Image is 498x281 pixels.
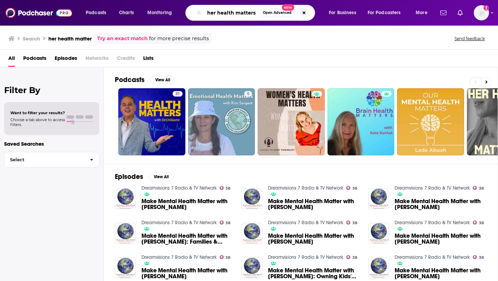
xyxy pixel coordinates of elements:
[141,233,233,245] a: Make Mental Health Matter with Kelli Melissa Reinhardt: Families & Mental Health
[97,35,148,43] a: Try an exact match
[225,221,230,225] span: 38
[346,186,357,190] a: 38
[479,221,484,225] span: 38
[479,187,484,190] span: 38
[141,268,233,279] a: Make Mental Health Matter with Kelli Melissa Reinhardt
[118,88,185,155] a: 31
[117,53,135,67] span: Credits
[149,173,174,181] button: View All
[452,36,487,42] button: Send feedback
[141,220,217,226] a: Dreamvisions 7 Radio & TV Network
[268,185,343,191] a: Dreamvisions 7 Radio & TV Network
[115,172,143,181] h2: Episodes
[479,256,484,259] span: 38
[142,7,181,18] button: open menu
[437,7,449,19] a: Show notifications dropdown
[175,91,180,98] span: 31
[119,8,134,18] span: Charts
[474,5,489,20] button: Show profile menu
[192,5,322,21] div: Search podcasts, credits, & more...
[260,9,295,17] button: Open AdvancedNew
[220,255,231,259] a: 38
[268,268,360,279] a: Make Mental Health Matter with Kelli Melissa Reinhardt: Owning Kids' Mental Health
[329,8,356,18] span: For Business
[247,91,249,98] span: 5
[395,198,487,210] span: Make Mental Health Matter with [PERSON_NAME]
[55,53,77,67] a: Episodes
[225,256,230,259] span: 38
[352,221,357,225] span: 38
[324,7,365,18] button: open menu
[368,8,401,18] span: For Podcasters
[115,223,136,244] a: Make Mental Health Matter with Kelli Melissa Reinhardt: Families & Mental Health
[141,198,233,210] a: Make Mental Health Matter with Kelli Melissa Reinhardt
[23,53,46,67] a: Podcasts
[141,268,233,279] span: Make Mental Health Matter with [PERSON_NAME]
[4,152,99,167] button: Select
[474,5,489,20] img: User Profile
[23,35,40,42] h3: Search
[411,7,436,18] button: open menu
[149,35,209,43] span: for more precise results
[263,11,292,15] span: Open Advanced
[115,75,145,84] h2: Podcasts
[220,220,231,225] a: 38
[352,187,357,190] span: 38
[115,75,175,84] a: PodcastsView All
[141,254,217,260] a: Dreamvisions 7 Radio & TV Network
[346,220,357,225] a: 38
[395,268,487,279] span: Make Mental Health Matter with [PERSON_NAME]
[352,256,357,259] span: 38
[455,7,465,19] a: Show notifications dropdown
[115,257,136,279] img: Make Mental Health Matter with Kelli Melissa Reinhardt
[6,6,72,19] img: Podchaser - Follow, Share and Rate Podcasts
[395,233,487,245] a: Make Mental Health Matter with Kelli Melissa Reinhardt
[395,254,470,260] a: Dreamvisions 7 Radio & TV Network
[143,53,154,67] a: Lists
[241,257,262,279] img: Make Mental Health Matter with Kelli Melissa Reinhardt: Owning Kids' Mental Health
[4,140,99,147] p: Saved Searches
[395,185,470,191] a: Dreamvisions 7 Radio & TV Network
[4,157,84,162] span: Select
[114,7,138,18] a: Charts
[204,7,260,18] input: Search podcasts, credits, & more...
[473,255,484,259] a: 38
[241,223,262,244] img: Make Mental Health Matter with Kelli Melissa Reinhardt
[225,187,230,190] span: 38
[141,233,233,245] span: Make Mental Health Matter with [PERSON_NAME]: Families & Mental Health
[115,172,174,181] a: EpisodesView All
[268,233,360,245] a: Make Mental Health Matter with Kelli Melissa Reinhardt
[241,188,262,209] img: Make Mental Health Matter with Kelli Melissa Reinhardt
[474,5,489,20] span: Logged in as mijal
[10,117,65,127] span: Choose a tab above to access filters.
[395,268,487,279] a: Make Mental Health Matter with Kelli Melissa Reinhardt
[268,233,360,245] span: Make Mental Health Matter with [PERSON_NAME]
[244,91,252,97] a: 5
[473,220,484,225] a: 38
[483,5,489,11] svg: Add a profile image
[282,4,294,11] span: New
[147,8,172,18] span: Monitoring
[8,53,15,67] a: All
[268,268,360,279] span: Make Mental Health Matter with [PERSON_NAME]: Owning Kids' Mental Health
[188,88,255,155] a: 5
[141,198,233,210] span: Make Mental Health Matter with [PERSON_NAME]
[368,257,389,279] a: Make Mental Health Matter with Kelli Melissa Reinhardt
[346,255,357,259] a: 38
[363,7,411,18] button: open menu
[4,85,99,95] h2: Filter By
[86,8,106,18] span: Podcasts
[268,254,343,260] a: Dreamvisions 7 Radio & TV Network
[220,186,231,190] a: 38
[368,188,389,209] img: Make Mental Health Matter with Kelli Melissa Reinhardt
[85,53,109,67] span: Networks
[150,76,175,84] button: View All
[48,35,92,42] h3: her health matter
[368,223,389,244] img: Make Mental Health Matter with Kelli Melissa Reinhardt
